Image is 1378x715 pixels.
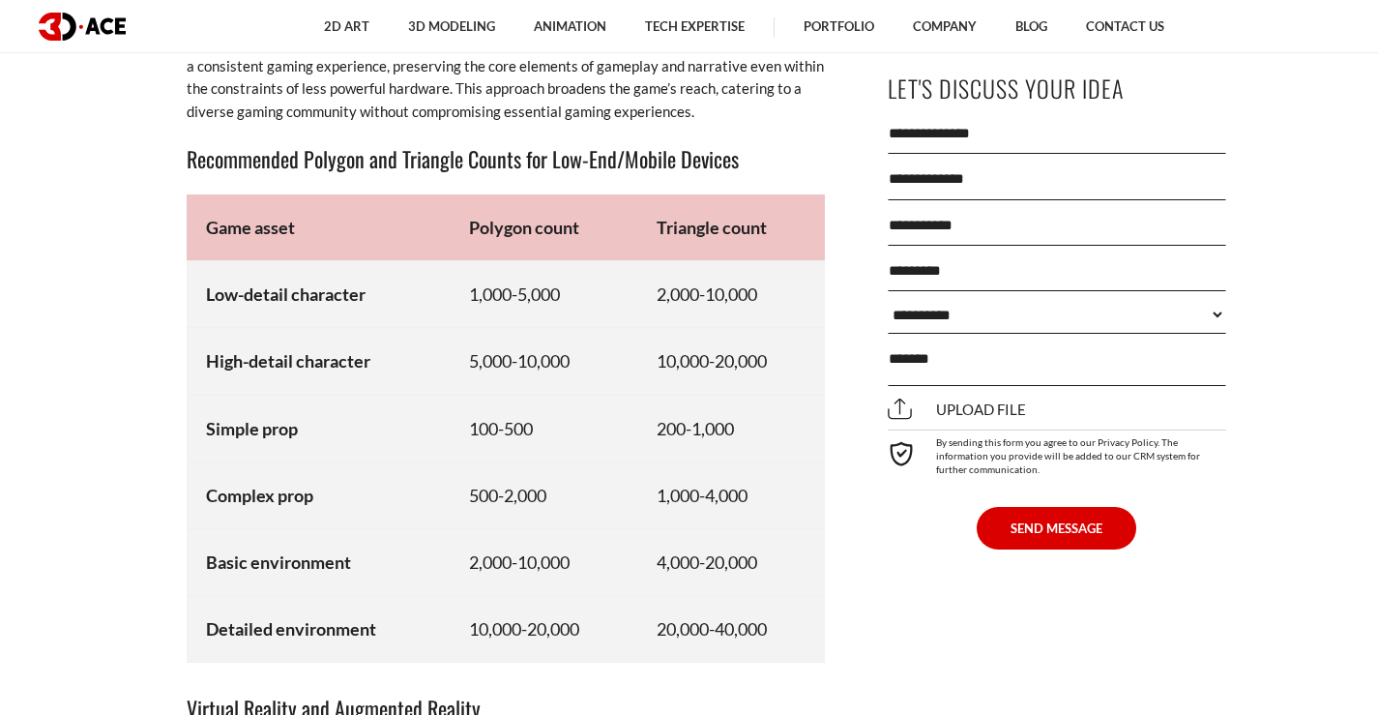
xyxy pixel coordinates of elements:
[888,67,1226,110] p: Let's Discuss Your Idea
[206,217,295,238] strong: Game asset
[206,618,376,640] strong: Detailed environment
[888,430,1226,476] div: By sending this form you agree to our Privacy Policy. The information you provide will be added t...
[206,283,366,305] strong: Low-detail character
[450,595,637,662] td: 10,000-20,000
[657,217,767,238] strong: Triangle count
[637,328,825,395] td: 10,000-20,000
[888,401,1026,418] span: Upload file
[450,395,637,462] td: 100-500
[187,10,825,123] p: This balance between visual appeal and technical simplicity is crucial in making games not only a...
[187,142,825,175] h3: Recommended Polygon and Triangle Counts for Low-End/Mobile Devices
[637,462,825,528] td: 1,000-4,000
[450,328,637,395] td: 5,000-10,000
[450,528,637,595] td: 2,000-10,000
[977,507,1136,550] button: SEND MESSAGE
[637,528,825,595] td: 4,000-20,000
[206,551,351,573] strong: Basic environment
[637,261,825,328] td: 2,000-10,000
[206,485,313,506] strong: Complex prop
[637,595,825,662] td: 20,000-40,000
[450,462,637,528] td: 500-2,000
[206,418,298,439] strong: Simple prop
[637,395,825,462] td: 200-1,000
[39,13,126,41] img: logo dark
[469,217,579,238] strong: Polygon count
[206,350,370,372] strong: High-detail character
[450,261,637,328] td: 1,000-5,000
